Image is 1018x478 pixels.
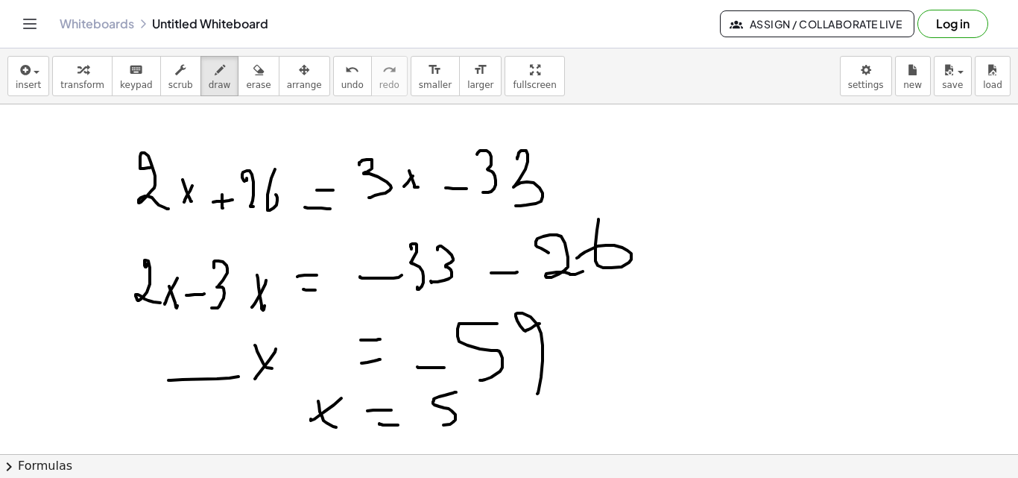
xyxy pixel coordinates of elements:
button: Log in [917,10,988,38]
span: erase [246,80,271,90]
span: Assign / Collaborate Live [733,17,902,31]
button: erase [238,56,279,96]
span: settings [848,80,884,90]
span: keypad [120,80,153,90]
span: arrange [287,80,322,90]
button: format_sizelarger [459,56,502,96]
button: insert [7,56,49,96]
span: save [942,80,963,90]
i: undo [345,61,359,79]
button: new [895,56,931,96]
button: fullscreen [505,56,564,96]
i: format_size [473,61,487,79]
button: keyboardkeypad [112,56,161,96]
span: draw [209,80,231,90]
span: undo [341,80,364,90]
button: Toggle navigation [18,12,42,36]
span: scrub [168,80,193,90]
span: redo [379,80,399,90]
button: load [975,56,1011,96]
button: arrange [279,56,330,96]
button: redoredo [371,56,408,96]
button: draw [200,56,239,96]
button: undoundo [333,56,372,96]
span: insert [16,80,41,90]
a: Whiteboards [60,16,134,31]
span: new [903,80,922,90]
button: transform [52,56,113,96]
button: format_sizesmaller [411,56,460,96]
span: load [983,80,1002,90]
button: settings [840,56,892,96]
span: transform [60,80,104,90]
span: fullscreen [513,80,556,90]
span: smaller [419,80,452,90]
i: keyboard [129,61,143,79]
button: Assign / Collaborate Live [720,10,914,37]
span: larger [467,80,493,90]
i: redo [382,61,396,79]
button: scrub [160,56,201,96]
button: save [934,56,972,96]
i: format_size [428,61,442,79]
